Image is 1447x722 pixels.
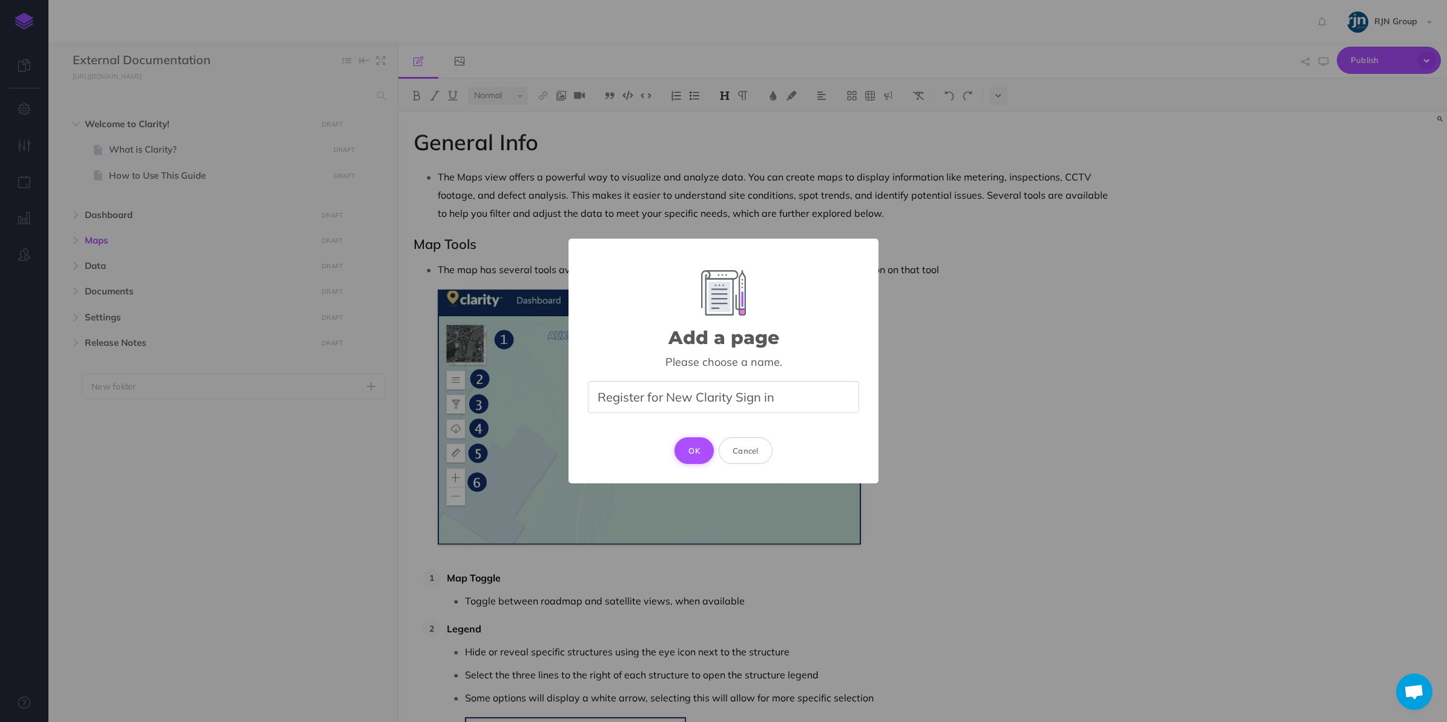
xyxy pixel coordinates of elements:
[1396,674,1432,710] a: Open chat
[588,355,859,369] div: Please choose a name.
[701,270,747,316] img: Add Element Image
[719,437,773,464] button: Cancel
[668,328,779,348] h2: Add a page
[674,437,714,464] button: OK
